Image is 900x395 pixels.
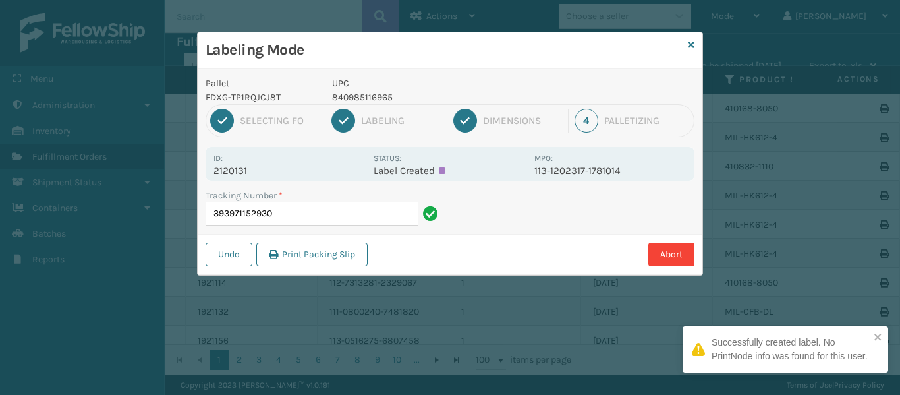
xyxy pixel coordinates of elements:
[240,115,319,127] div: Selecting FO
[648,243,694,266] button: Abort
[361,115,440,127] div: Labeling
[374,154,401,163] label: Status:
[712,336,870,363] div: Successfully created label. No PrintNode info was found for this user.
[534,165,687,177] p: 113-1202317-1781014
[453,109,477,133] div: 3
[331,109,355,133] div: 2
[213,154,223,163] label: Id:
[575,109,598,133] div: 4
[206,40,683,60] h3: Labeling Mode
[332,90,526,104] p: 840985116965
[210,109,234,133] div: 1
[206,189,283,202] label: Tracking Number
[483,115,562,127] div: Dimensions
[206,76,316,90] p: Pallet
[374,165,526,177] p: Label Created
[206,243,252,266] button: Undo
[213,165,366,177] p: 2120131
[604,115,690,127] div: Palletizing
[206,90,316,104] p: FDXG-TP1RQJCJ8T
[874,332,883,344] button: close
[256,243,368,266] button: Print Packing Slip
[332,76,526,90] p: UPC
[534,154,553,163] label: MPO:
